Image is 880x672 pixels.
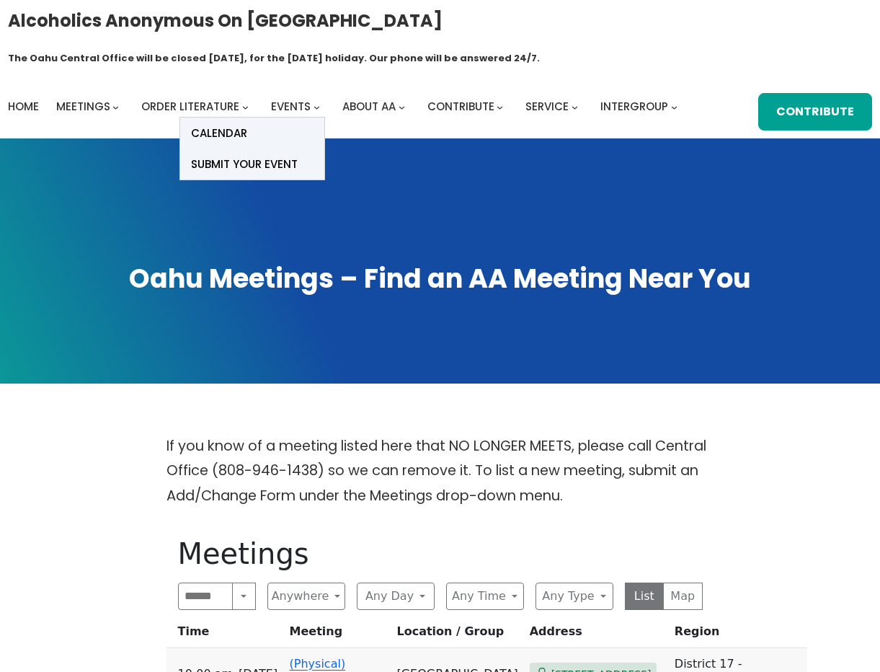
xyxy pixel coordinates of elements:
a: About AA [342,97,396,117]
span: Intergroup [600,99,668,114]
button: Service submenu [572,104,578,110]
button: Any Type [535,583,613,610]
span: Service [525,99,569,114]
span: Submit Your Event [191,154,298,174]
button: Any Time [446,583,524,610]
a: Alcoholics Anonymous on [GEOGRAPHIC_DATA] [8,5,443,36]
th: Time [166,622,284,648]
p: If you know of a meeting listed here that NO LONGER MEETS, please call Central Office (808-946-14... [166,433,714,508]
button: List [625,583,665,610]
h1: Oahu Meetings – Find an AA Meeting Near You [14,261,866,297]
th: Meeting [284,622,391,648]
span: Order Literature [141,99,239,114]
th: Location / Group [391,622,523,648]
span: Meetings [56,99,110,114]
button: Search [232,583,255,610]
span: Events [271,99,311,114]
a: Contribute [758,93,872,131]
th: Address [524,622,669,648]
button: Any Day [357,583,435,610]
input: Search [178,583,234,610]
a: Meetings [56,97,110,117]
span: About AA [342,99,396,114]
a: Service [525,97,569,117]
a: Home [8,97,39,117]
h1: The Oahu Central Office will be closed [DATE], for the [DATE] holiday. Our phone will be answered... [8,51,540,66]
th: Region [669,622,807,648]
a: Calendar [180,118,324,149]
nav: Intergroup [8,97,683,117]
a: Intergroup [600,97,668,117]
button: Anywhere [267,583,345,610]
button: Events submenu [314,104,320,110]
button: About AA submenu [399,104,405,110]
span: Contribute [427,99,494,114]
h1: Meetings [178,536,703,571]
button: Meetings submenu [112,104,119,110]
button: Map [663,583,703,610]
button: Intergroup submenu [671,104,677,110]
span: Home [8,99,39,114]
a: Contribute [427,97,494,117]
span: Calendar [191,123,247,143]
button: Order Literature submenu [242,104,249,110]
button: Contribute submenu [497,104,503,110]
a: Submit Your Event [180,149,324,180]
a: Events [271,97,311,117]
